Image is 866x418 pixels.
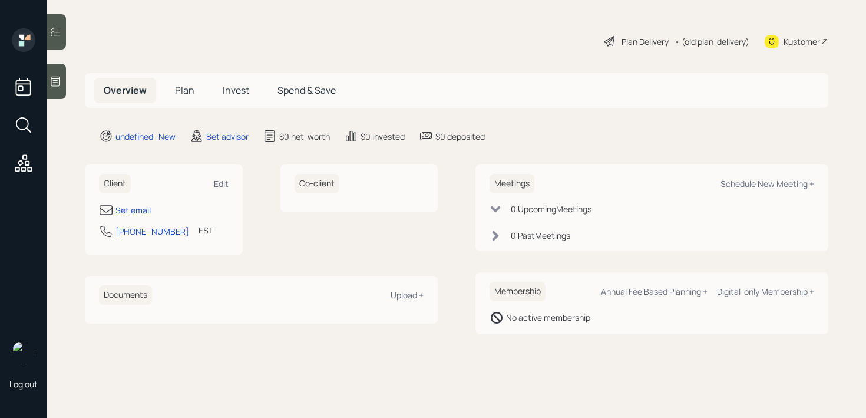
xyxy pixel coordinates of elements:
img: retirable_logo.png [12,341,35,364]
div: Schedule New Meeting + [720,178,814,189]
h6: Client [99,174,131,193]
div: Upload + [391,289,424,301]
div: undefined · New [115,130,176,143]
div: $0 deposited [435,130,485,143]
div: Annual Fee Based Planning + [601,286,708,297]
h6: Co-client [295,174,339,193]
span: Overview [104,84,147,97]
div: 0 Upcoming Meeting s [511,203,591,215]
div: Plan Delivery [622,35,669,48]
div: Kustomer [784,35,820,48]
h6: Membership [490,282,546,301]
div: Digital-only Membership + [717,286,814,297]
div: Set email [115,204,151,216]
span: Invest [223,84,249,97]
span: Plan [175,84,194,97]
div: Edit [214,178,229,189]
div: 0 Past Meeting s [511,229,570,242]
h6: Documents [99,285,152,305]
span: Spend & Save [277,84,336,97]
h6: Meetings [490,174,534,193]
div: $0 invested [361,130,405,143]
div: EST [199,224,213,236]
div: $0 net-worth [279,130,330,143]
div: Set advisor [206,130,249,143]
div: No active membership [506,311,590,324]
div: Log out [9,378,38,390]
div: • (old plan-delivery) [675,35,749,48]
div: [PHONE_NUMBER] [115,225,189,238]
